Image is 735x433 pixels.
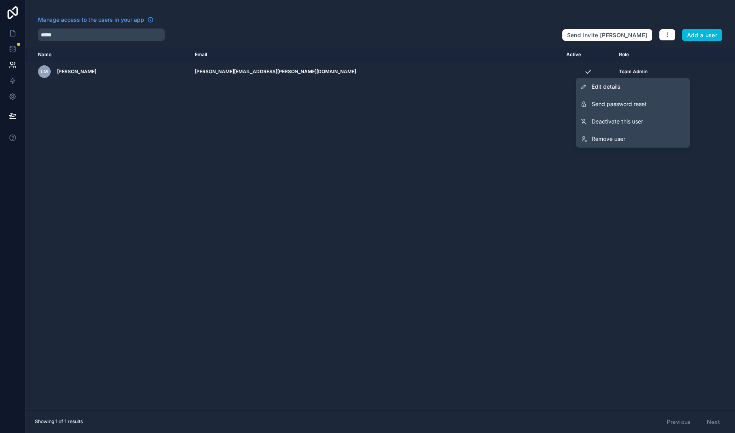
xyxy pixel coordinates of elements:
a: Edit details [576,78,690,95]
button: Send invite [PERSON_NAME] [562,29,653,42]
a: Manage access to the users in your app [38,16,154,24]
th: Active [562,47,614,62]
th: Email [190,47,562,62]
span: LM [41,68,48,75]
td: [PERSON_NAME][EMAIL_ADDRESS][PERSON_NAME][DOMAIN_NAME] [190,62,562,82]
th: Role [614,47,697,62]
div: scrollable content [25,47,735,410]
span: Showing 1 of 1 results [35,418,83,425]
a: Deactivate this user [576,113,690,130]
button: Add a user [682,29,723,42]
span: Deactivate this user [592,118,643,125]
th: Name [25,47,190,62]
span: Manage access to the users in your app [38,16,144,24]
span: [PERSON_NAME] [57,68,96,75]
button: Send password reset [576,95,690,113]
span: Send password reset [592,100,647,108]
a: Remove user [576,130,690,148]
span: Team Admin [619,68,647,75]
span: Edit details [592,83,620,91]
span: Remove user [592,135,625,143]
